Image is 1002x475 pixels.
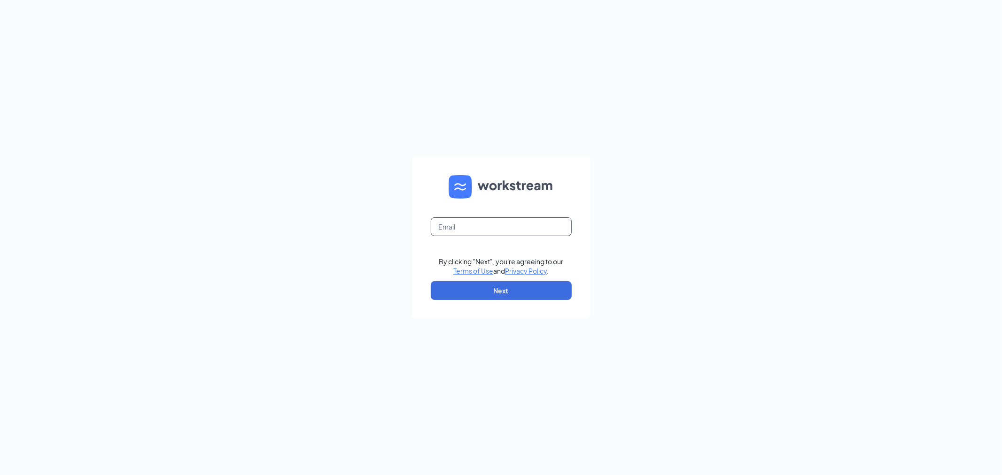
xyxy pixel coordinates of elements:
div: By clicking "Next", you're agreeing to our and . [439,257,563,276]
img: WS logo and Workstream text [449,175,554,199]
button: Next [431,281,572,300]
a: Terms of Use [453,267,493,275]
input: Email [431,217,572,236]
a: Privacy Policy [505,267,547,275]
